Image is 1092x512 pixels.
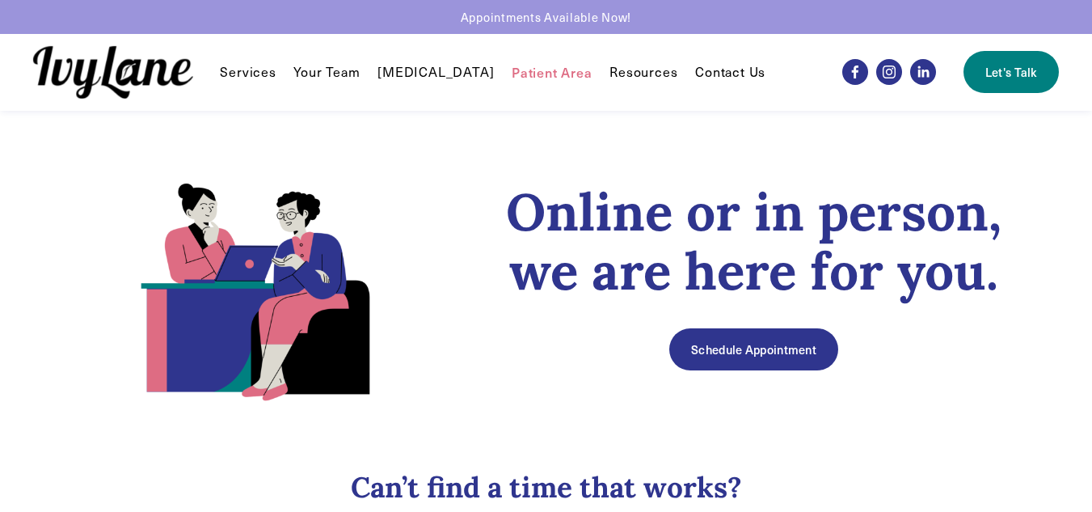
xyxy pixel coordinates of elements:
[695,62,765,82] a: Contact Us
[220,62,276,82] a: folder dropdown
[512,62,592,82] a: Patient Area
[61,470,1031,506] h3: Can’t find a time that works?
[477,183,1031,301] h1: Online or in person, we are here for you.
[609,62,677,82] a: folder dropdown
[669,328,837,370] a: Schedule Appointment
[842,59,868,85] a: Facebook
[220,64,276,81] span: Services
[876,59,902,85] a: Instagram
[609,64,677,81] span: Resources
[377,62,494,82] a: [MEDICAL_DATA]
[293,62,360,82] a: Your Team
[33,46,193,99] img: Ivy Lane Counseling &mdash; Therapy that works for you
[910,59,936,85] a: LinkedIn
[963,51,1059,93] a: Let's Talk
